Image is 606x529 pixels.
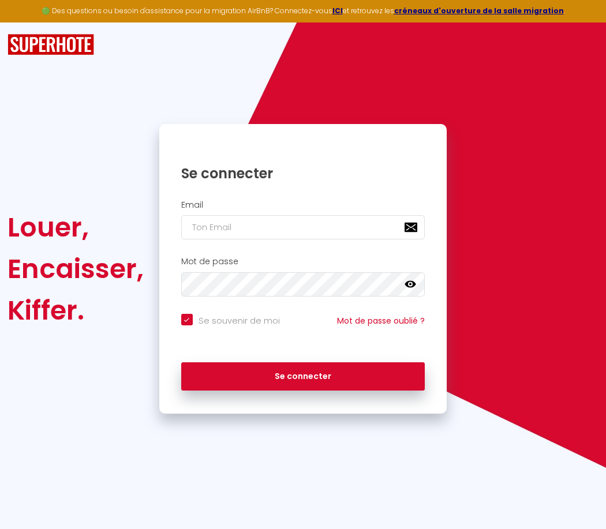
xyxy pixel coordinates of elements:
h2: Email [181,200,425,210]
h2: Mot de passe [181,257,425,267]
div: Kiffer. [8,290,144,331]
div: Louer, [8,207,144,248]
a: ICI [332,6,343,16]
div: Encaisser, [8,248,144,290]
a: Mot de passe oublié ? [337,315,425,327]
a: créneaux d'ouverture de la salle migration [394,6,564,16]
button: Se connecter [181,362,425,391]
img: SuperHote logo [8,34,94,55]
h1: Se connecter [181,164,425,182]
input: Ton Email [181,215,425,239]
